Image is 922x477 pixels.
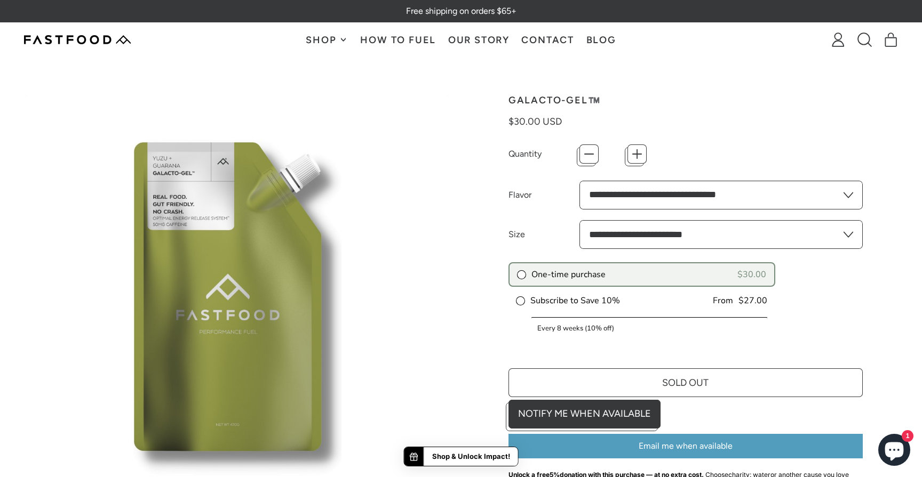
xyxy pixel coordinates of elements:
[627,144,647,164] button: +
[738,295,767,306] div: $27.00
[516,295,620,306] label: Subscribe to Save 10%
[508,95,863,105] h1: Galacto-Gel™️
[579,144,599,164] button: −
[518,269,606,280] label: One-time purchase
[508,368,863,397] button: Sold Out
[508,116,562,127] span: $30.00 USD
[508,400,661,429] a: Notify Me When Available
[508,189,579,201] label: Flavor
[662,377,709,389] span: Sold Out
[737,269,766,280] div: $30.00
[508,228,579,241] label: Size
[875,434,913,468] inbox-online-store-chat: Shopify online store chat
[300,23,354,56] button: Shop
[354,23,442,56] a: How To Fuel
[515,23,580,56] a: Contact
[516,297,522,303] input: Subscribe to Save 10%
[306,35,339,45] span: Shop
[508,148,579,160] label: Quantity
[713,295,733,306] div: From
[580,23,622,56] a: Blog
[518,271,523,277] input: One-time purchase
[508,434,863,458] button: Email me when available
[442,23,516,56] a: Our Story
[24,35,131,44] img: Fastfood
